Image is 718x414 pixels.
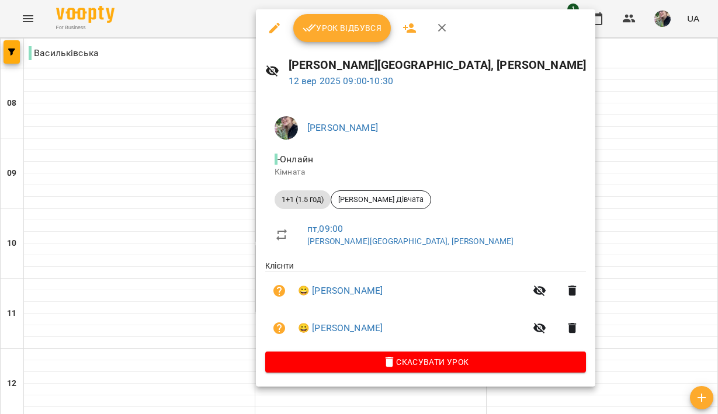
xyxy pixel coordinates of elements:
img: ee1b7481cd68f5b66c71edb09350e4c2.jpg [275,116,298,140]
h6: [PERSON_NAME][GEOGRAPHIC_DATA], [PERSON_NAME] [289,56,587,74]
span: Скасувати Урок [275,355,577,369]
button: Скасувати Урок [265,352,586,373]
a: 😀 [PERSON_NAME] [298,284,383,298]
a: [PERSON_NAME] [307,122,378,133]
p: Кімната [275,166,577,178]
span: Урок відбувся [303,21,382,35]
span: - Онлайн [275,154,315,165]
div: [PERSON_NAME] Дівчата [331,190,431,209]
a: 😀 [PERSON_NAME] [298,321,383,335]
span: [PERSON_NAME] Дівчата [331,194,431,205]
a: 12 вер 2025 09:00-10:30 [289,75,393,86]
ul: Клієнти [265,260,586,351]
span: 1+1 (1.5 год) [275,194,331,205]
a: [PERSON_NAME][GEOGRAPHIC_DATA], [PERSON_NAME] [307,236,514,246]
button: Візит ще не сплачено. Додати оплату? [265,277,293,305]
button: Урок відбувся [293,14,391,42]
button: Візит ще не сплачено. Додати оплату? [265,314,293,342]
a: пт , 09:00 [307,223,343,234]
